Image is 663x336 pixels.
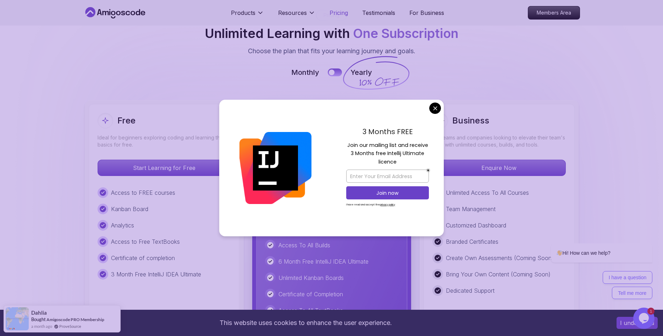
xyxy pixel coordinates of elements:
p: Resources [278,9,307,17]
button: Accept cookies [617,317,658,329]
iframe: chat widget [528,179,656,304]
p: Create Own Assessments (Coming Soon) [446,254,554,262]
p: Certificate of completion [111,254,175,262]
p: Kanban Board [111,205,148,213]
h2: Business [452,115,489,126]
iframe: chat widget [633,308,656,329]
button: Products [231,9,264,23]
button: Start Learning for Free [98,160,231,176]
span: Dahlia [31,310,47,316]
p: Branded Certificates [446,237,498,246]
img: provesource social proof notification image [6,307,29,330]
p: Members Area [528,6,580,19]
p: 3 Month Free IntelliJ IDEA Ultimate [111,270,201,279]
a: Enquire Now [432,164,566,171]
a: ProveSource [59,323,81,329]
a: Amigoscode PRO Membership [46,317,104,322]
button: Enquire Now [432,160,566,176]
p: Unlimited Kanban Boards [278,274,344,282]
a: Start Learning for Free [98,164,231,171]
p: For teams and companies looking to elevate their team's skills with unlimited courses, builds, an... [432,134,566,148]
p: Unlimited Access To All Courses [446,188,529,197]
p: Access to Free TextBooks [111,237,180,246]
span: One Subscription [353,26,458,41]
span: Bought [31,316,46,322]
p: Analytics [111,221,134,230]
a: Members Area [528,6,580,20]
p: 6 Month Free IntelliJ IDEA Ultimate [278,257,369,266]
p: Customized Dashboard [446,221,506,230]
p: Certificate of Completion [278,290,343,298]
p: Ideal for beginners exploring coding and learning the basics for free. [98,134,231,148]
p: Dedicated Support [446,286,495,295]
a: For Business [409,9,444,17]
a: Pricing [330,9,348,17]
a: Testimonials [362,9,395,17]
p: Access To All Builds [278,241,330,249]
p: Products [231,9,255,17]
p: Monthly [291,67,319,77]
div: This website uses cookies to enhance the user experience. [5,315,606,331]
h2: Free [117,115,136,126]
span: a month ago [31,323,52,329]
p: Bring Your Own Content (Coming Soon) [446,270,551,279]
p: Access to FREE courses [111,188,175,197]
p: Team Management [446,205,496,213]
p: Access To All TextBooks [278,306,343,315]
h2: Unlimited Learning with [205,26,458,40]
button: Resources [278,9,315,23]
p: Choose the plan that fits your learning journey and goals. [248,46,415,56]
p: Enquire Now [433,160,565,176]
